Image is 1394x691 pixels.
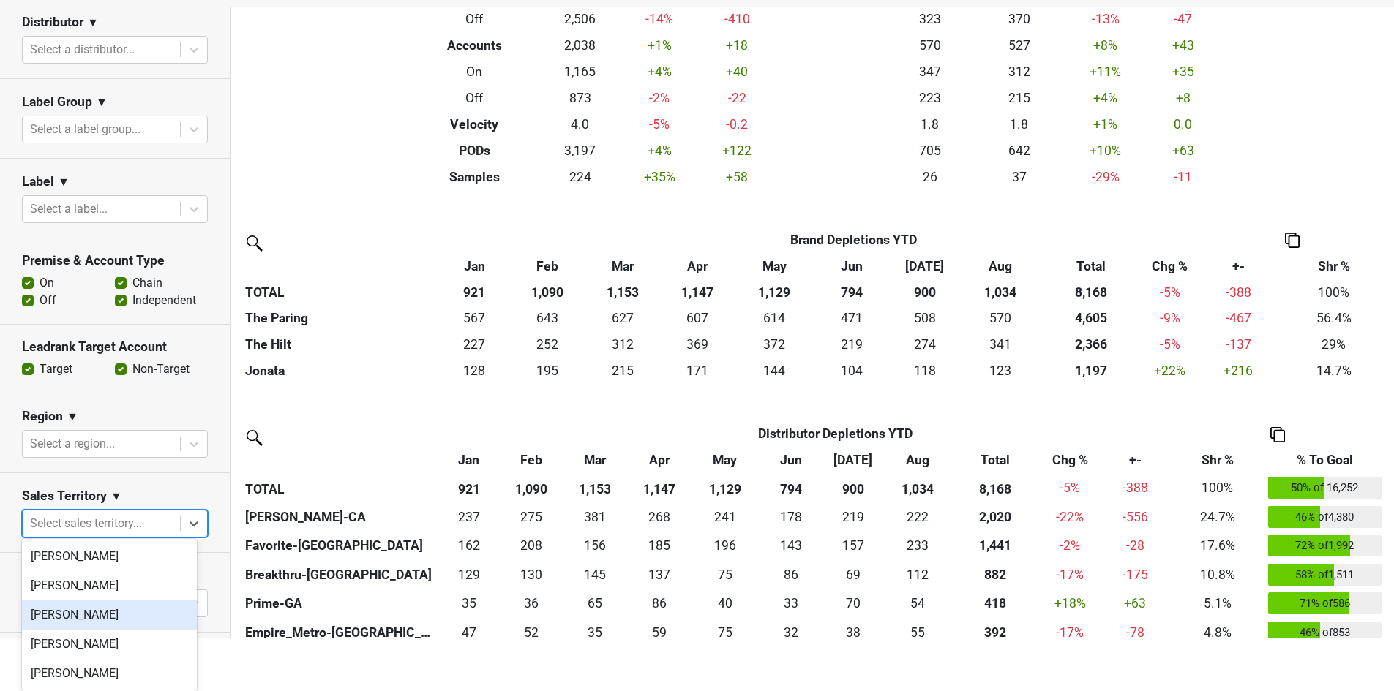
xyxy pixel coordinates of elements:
td: 267.91 [628,502,690,532]
th: Samples [406,164,543,190]
td: -13 % [1064,6,1147,32]
div: 372 [738,335,812,354]
td: 10.8% [1171,560,1264,589]
th: 418.170 [951,589,1041,619]
th: Feb: activate to sort column ascending [500,448,562,474]
td: 215 [975,85,1064,111]
th: Apr: activate to sort column ascending [661,253,734,279]
div: 65 [566,594,624,613]
td: 33.01 [760,589,822,619]
div: 268 [632,507,687,526]
td: 75.083 [690,560,760,589]
th: Breakthru-[GEOGRAPHIC_DATA] [241,560,438,589]
th: Aug: activate to sort column ascending [962,253,1039,279]
td: 570 [885,32,974,58]
td: 214.598 [584,358,660,385]
div: 36 [503,594,559,613]
td: -14 % [618,6,701,32]
td: 368.941 [661,332,734,358]
th: Favorite-[GEOGRAPHIC_DATA] [241,532,438,561]
div: 208 [503,536,559,555]
div: 143 [763,536,819,555]
td: 185.334 [628,532,690,561]
div: 627 [588,309,657,328]
td: 35.5 [500,589,562,619]
td: 236.5 [438,502,500,532]
td: 69.92 [822,589,884,619]
td: 156.001 [563,532,628,561]
td: 100% [1280,279,1389,306]
th: Accounts [406,32,543,58]
th: Chg %: activate to sort column ascending [1041,448,1100,474]
th: Aug: activate to sort column ascending [884,448,951,474]
td: 100% [1171,474,1264,503]
td: +35 % [618,164,701,190]
div: 137 [632,565,687,584]
div: 70 [825,594,881,613]
div: +216 [1200,361,1275,380]
h3: Distributor [22,15,83,30]
div: [PERSON_NAME] [22,571,197,600]
img: filter [241,425,265,448]
th: 1,090 [511,279,584,306]
label: Chain [132,274,162,292]
td: +11 % [1064,58,1147,85]
td: +122 [702,137,773,164]
span: -5% [1060,480,1080,495]
td: 37 [975,164,1064,190]
td: 65.25 [563,589,628,619]
div: 381 [566,507,624,526]
h3: Premise & Account Type [22,253,208,268]
td: 233.001 [884,532,951,561]
td: 207.836 [500,532,562,561]
td: +35 [1147,58,1218,85]
div: 69 [825,565,881,584]
td: 2,038 [543,32,618,58]
td: 705 [885,137,974,164]
div: 129 [441,565,497,584]
td: 613.866 [734,306,815,332]
td: +10 % [1064,137,1147,164]
th: 1,147 [628,474,690,503]
th: Total: activate to sort column ascending [951,448,1041,474]
div: 54 [888,594,947,613]
th: The Hilt [241,332,438,358]
div: 104 [819,361,885,380]
td: 26 [885,164,974,190]
div: 227 [441,335,508,354]
td: -47 [1147,6,1218,32]
label: Off [40,292,56,309]
td: 341.159 [962,332,1039,358]
td: 873 [543,85,618,111]
th: 1,153 [584,279,660,306]
td: +22 % [1143,358,1197,385]
div: 185 [632,536,687,555]
th: Total: activate to sort column ascending [1039,253,1143,279]
th: Shr %: activate to sort column ascending [1280,253,1389,279]
td: +8 [1147,85,1218,111]
th: Empire_Metro-[GEOGRAPHIC_DATA] [241,618,438,647]
div: 643 [514,309,581,328]
td: +1 % [618,32,701,58]
span: -388 [1123,480,1148,495]
div: 123 [965,361,1035,380]
h3: Sales Territory [22,488,107,504]
div: 418 [954,594,1037,613]
td: +8 % [1064,32,1147,58]
th: Jun: activate to sort column ascending [760,448,822,474]
th: Jan: activate to sort column ascending [438,448,500,474]
th: 794 [815,279,888,306]
div: 1,441 [954,536,1037,555]
th: TOTAL [241,474,438,503]
td: 156.668 [822,532,884,561]
td: 144.833 [563,560,628,589]
td: 1,165 [543,58,618,85]
span: ▼ [58,173,70,191]
td: 222.25 [884,502,951,532]
td: -410 [702,6,773,32]
td: 4.0 [543,111,618,137]
span: ▼ [110,488,122,505]
td: 56.4% [1280,306,1389,332]
h3: Label Group [22,94,92,110]
td: 226.555 [438,332,511,358]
